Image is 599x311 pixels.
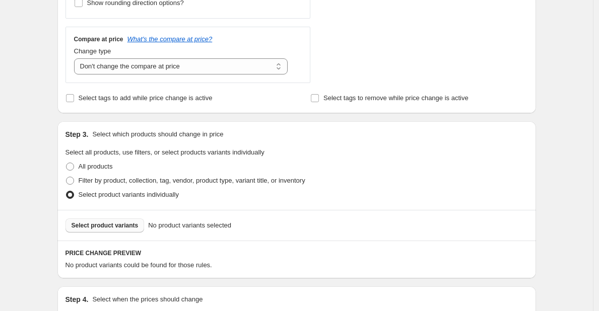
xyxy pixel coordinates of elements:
span: Select all products, use filters, or select products variants individually [65,148,264,156]
span: No product variants selected [148,220,231,230]
span: All products [79,163,113,170]
h6: PRICE CHANGE PREVIEW [65,249,528,257]
span: Select tags to remove while price change is active [323,94,469,102]
span: Select product variants [72,221,139,229]
span: Select product variants individually [79,191,179,198]
span: Select tags to add while price change is active [79,94,213,102]
h2: Step 3. [65,129,89,139]
h3: Compare at price [74,35,123,43]
span: Change type [74,47,111,55]
span: No product variants could be found for those rules. [65,261,212,269]
button: Select product variants [65,218,145,232]
p: Select which products should change in price [92,129,223,139]
span: Filter by product, collection, tag, vendor, product type, variant title, or inventory [79,177,305,184]
h2: Step 4. [65,294,89,304]
button: What's the compare at price? [127,35,213,43]
p: Select when the prices should change [92,294,203,304]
